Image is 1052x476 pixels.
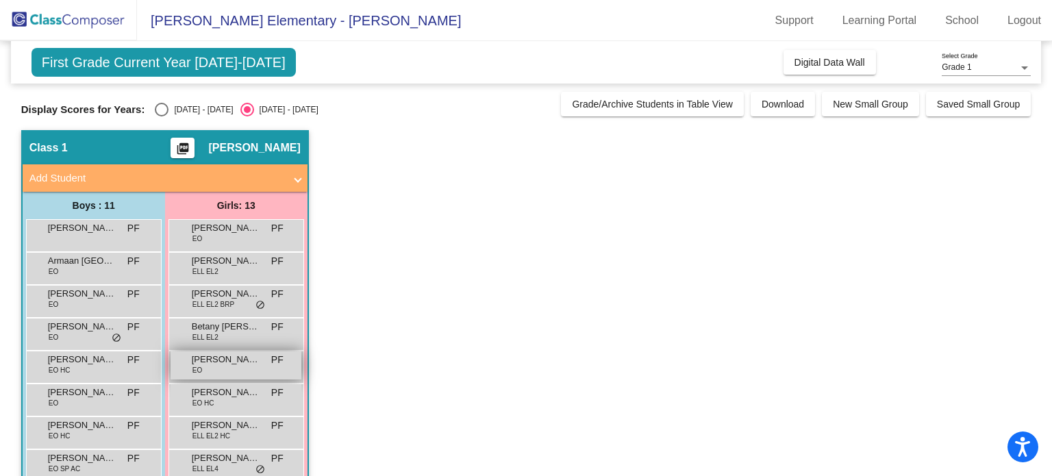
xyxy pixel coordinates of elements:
[23,164,308,192] mat-expansion-panel-header: Add Student
[192,320,260,334] span: Betany [PERSON_NAME]
[29,171,284,186] mat-panel-title: Add Student
[942,62,971,72] span: Grade 1
[934,10,990,32] a: School
[271,254,284,268] span: PF
[255,300,265,311] span: do_not_disturb_alt
[21,103,145,116] span: Display Scores for Years:
[127,287,140,301] span: PF
[192,398,214,408] span: EO HC
[192,418,260,432] span: [PERSON_NAME]
[48,320,116,334] span: [PERSON_NAME]
[271,221,284,236] span: PF
[997,10,1052,32] a: Logout
[764,10,825,32] a: Support
[192,353,260,366] span: [PERSON_NAME]
[49,464,81,474] span: EO SP AC
[127,353,140,367] span: PF
[192,332,218,342] span: ELL EL2
[271,386,284,400] span: PF
[192,254,260,268] span: [PERSON_NAME]
[23,192,165,219] div: Boys : 11
[48,353,116,366] span: [PERSON_NAME]
[192,266,218,277] span: ELL EL2
[49,365,71,375] span: EO HC
[822,92,919,116] button: New Small Group
[192,299,234,310] span: ELL EL2 BRP
[127,221,140,236] span: PF
[794,57,865,68] span: Digital Data Wall
[49,299,58,310] span: EO
[208,141,300,155] span: [PERSON_NAME]
[192,365,202,375] span: EO
[127,386,140,400] span: PF
[165,192,308,219] div: Girls: 13
[192,234,202,244] span: EO
[49,266,58,277] span: EO
[48,287,116,301] span: [PERSON_NAME]
[572,99,733,110] span: Grade/Archive Students in Table View
[254,103,318,116] div: [DATE] - [DATE]
[168,103,233,116] div: [DATE] - [DATE]
[762,99,804,110] span: Download
[271,418,284,433] span: PF
[48,418,116,432] span: [PERSON_NAME]
[49,332,58,342] span: EO
[29,141,68,155] span: Class 1
[271,287,284,301] span: PF
[155,103,318,116] mat-radio-group: Select an option
[32,48,296,77] span: First Grade Current Year [DATE]-[DATE]
[49,398,58,408] span: EO
[48,254,116,268] span: Armaan [GEOGRAPHIC_DATA]
[271,451,284,466] span: PF
[192,221,260,235] span: [PERSON_NAME] Maylani [PERSON_NAME]
[831,10,928,32] a: Learning Portal
[112,333,121,344] span: do_not_disturb_alt
[192,464,218,474] span: ELL EL4
[127,254,140,268] span: PF
[561,92,744,116] button: Grade/Archive Students in Table View
[127,451,140,466] span: PF
[192,451,260,465] span: [PERSON_NAME] [PERSON_NAME]
[255,464,265,475] span: do_not_disturb_alt
[784,50,876,75] button: Digital Data Wall
[192,431,230,441] span: ELL EL2 HC
[833,99,908,110] span: New Small Group
[271,353,284,367] span: PF
[48,221,116,235] span: [PERSON_NAME]
[192,287,260,301] span: [PERSON_NAME]
[175,142,191,161] mat-icon: picture_as_pdf
[926,92,1031,116] button: Saved Small Group
[171,138,195,158] button: Print Students Details
[127,320,140,334] span: PF
[137,10,461,32] span: [PERSON_NAME] Elementary - [PERSON_NAME]
[48,386,116,399] span: [PERSON_NAME]
[271,320,284,334] span: PF
[48,451,116,465] span: [PERSON_NAME]
[127,418,140,433] span: PF
[192,386,260,399] span: [PERSON_NAME]-[PERSON_NAME]
[751,92,815,116] button: Download
[49,431,71,441] span: EO HC
[937,99,1020,110] span: Saved Small Group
